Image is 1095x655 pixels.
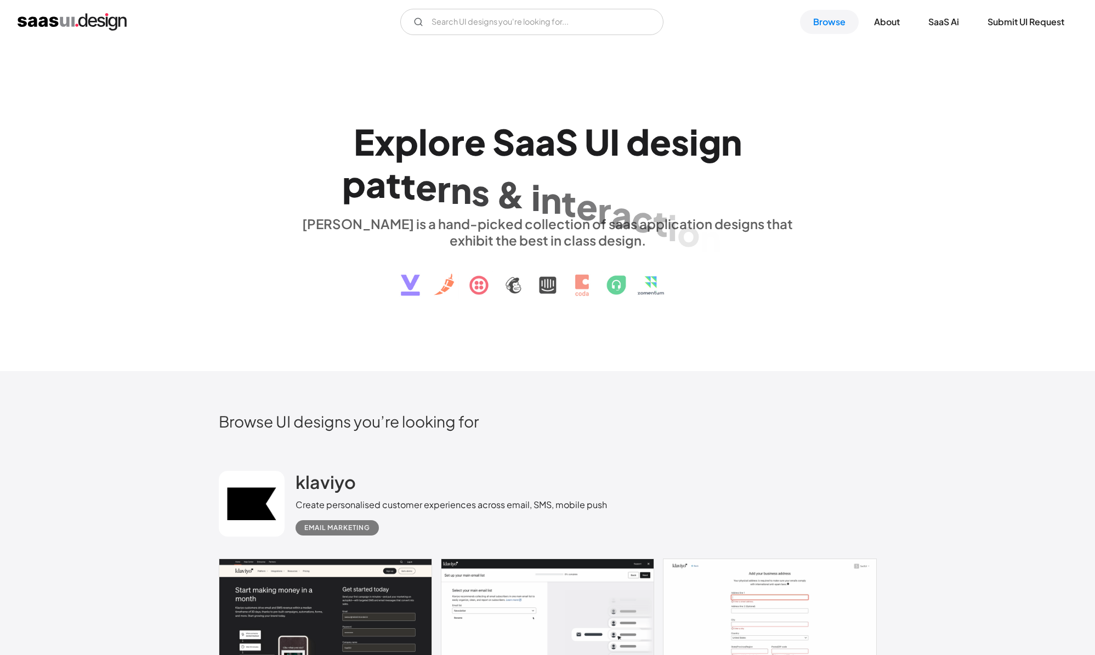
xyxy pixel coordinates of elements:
div: e [650,121,671,163]
div: g [699,121,721,163]
div: l [418,121,428,163]
div: a [611,193,632,235]
div: i [668,207,677,249]
div: n [721,121,742,163]
a: SaaS Ai [915,10,972,34]
div: S [555,121,578,163]
div: e [416,166,437,208]
div: s [671,121,689,163]
a: Browse [800,10,859,34]
input: Search UI designs you're looking for... [400,9,663,35]
div: a [535,121,555,163]
a: home [18,13,127,31]
div: p [395,121,418,163]
div: x [375,121,395,163]
div: e [576,185,598,227]
form: Email Form [400,9,663,35]
div: n [541,179,561,221]
div: o [677,212,700,254]
div: c [632,197,653,240]
div: e [464,121,486,163]
div: d [626,121,650,163]
div: r [598,189,611,231]
div: p [342,163,366,205]
div: n [700,217,721,259]
div: E [354,121,375,163]
div: n [451,169,472,211]
div: t [386,163,401,206]
div: i [689,121,699,163]
div: I [610,121,620,163]
div: r [451,121,464,163]
a: klaviyo [296,471,356,498]
div: t [653,202,668,244]
a: Submit UI Request [974,10,1077,34]
h1: Explore SaaS UI design patterns & interactions. [296,121,800,205]
div: t [561,182,576,224]
div: & [496,173,525,215]
div: t [401,164,416,207]
div: Email Marketing [304,521,370,534]
div: U [585,121,610,163]
div: [PERSON_NAME] is a hand-picked collection of saas application designs that exhibit the best in cl... [296,215,800,248]
div: S [492,121,515,163]
div: o [428,121,451,163]
div: i [531,176,541,218]
h2: Browse UI designs you’re looking for [219,412,877,431]
div: a [515,121,535,163]
a: About [861,10,913,34]
div: s [472,171,490,213]
div: r [437,167,451,209]
div: Create personalised customer experiences across email, SMS, mobile push [296,498,607,511]
h2: klaviyo [296,471,356,493]
div: a [366,163,386,205]
img: text, icon, saas logo [382,248,714,305]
